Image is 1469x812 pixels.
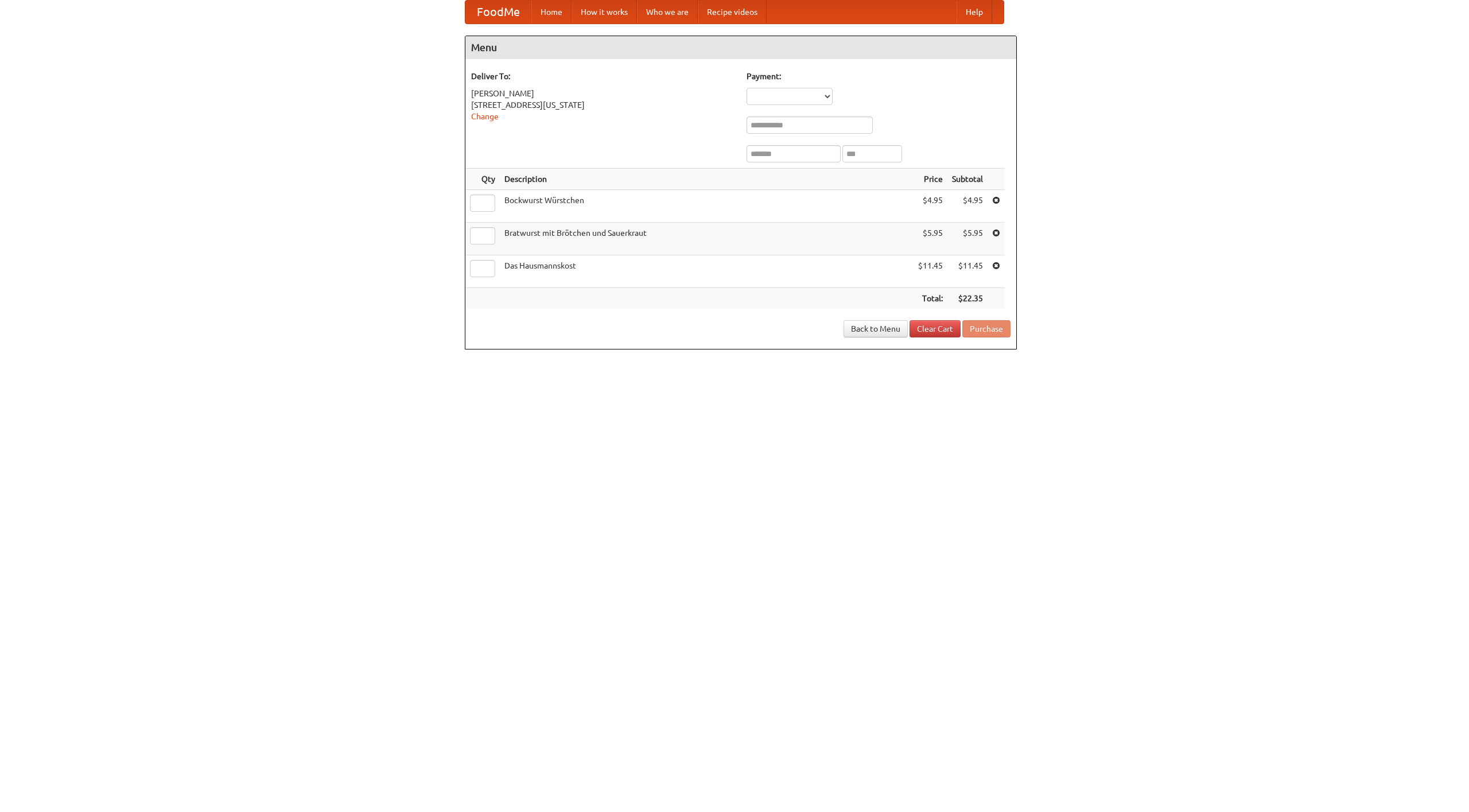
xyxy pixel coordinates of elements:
[471,88,735,99] div: [PERSON_NAME]
[947,255,988,288] td: $11.45
[962,320,1011,337] button: Purchase
[500,190,914,223] td: Bockwurst Würstchen
[637,1,698,24] a: Who we are
[914,190,947,223] td: $4.95
[910,320,961,337] a: Clear Cart
[947,288,988,309] th: $22.35
[471,112,499,121] a: Change
[572,1,637,24] a: How it works
[465,169,500,190] th: Qty
[500,255,914,288] td: Das Hausmannskost
[914,288,947,309] th: Total:
[914,169,947,190] th: Price
[531,1,572,24] a: Home
[698,1,767,24] a: Recipe videos
[500,169,914,190] th: Description
[957,1,992,24] a: Help
[947,169,988,190] th: Subtotal
[465,36,1016,59] h4: Menu
[914,255,947,288] td: $11.45
[465,1,531,24] a: FoodMe
[747,71,1011,82] h5: Payment:
[500,223,914,255] td: Bratwurst mit Brötchen und Sauerkraut
[471,99,735,111] div: [STREET_ADDRESS][US_STATE]
[844,320,908,337] a: Back to Menu
[914,223,947,255] td: $5.95
[471,71,735,82] h5: Deliver To:
[947,190,988,223] td: $4.95
[947,223,988,255] td: $5.95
